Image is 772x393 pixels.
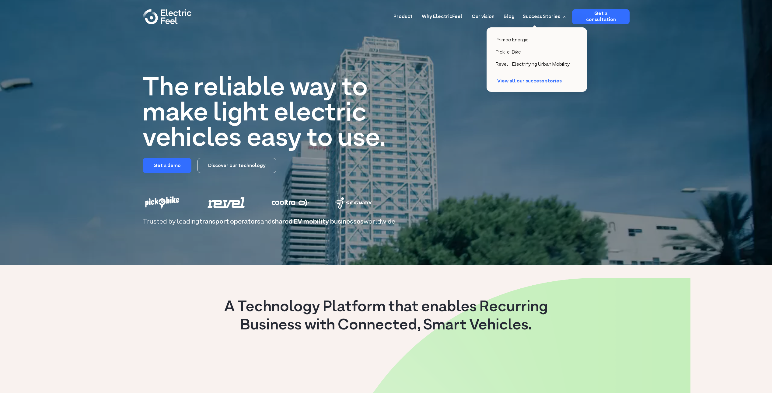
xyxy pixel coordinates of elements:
h1: The reliable way to make light electric vehicles easy to use. [143,76,396,152]
span: shared EV mobility businesses [272,217,364,227]
a: Primeo Energie [491,34,582,46]
span: transport operators [199,217,260,227]
div: Primeo Energie [496,37,529,43]
h3: A Technology Platform that enables Recurring Business with Connected, Smart Vehicles. [204,298,569,335]
a: Revel - Electrifying Urban Mobility [491,58,582,71]
input: Submit [40,24,69,36]
a: Get a demo [143,158,191,173]
a: Blog [504,9,515,20]
iframe: Chatbot [732,353,763,384]
a: Get a consultation [572,9,630,24]
div: Success Stories [519,9,568,24]
div: Success Stories [523,13,560,20]
div: Revel - Electrifying Urban Mobility [496,61,570,68]
a: Pick-e-Bike [491,46,582,58]
a: View all our success stories [491,71,568,85]
a: Discover our technology [197,158,276,173]
div: View all our success stories [497,78,568,84]
nav: Success Stories [487,24,587,92]
a: Our vision [472,9,494,20]
h2: Trusted by leading and worldwide [143,218,630,225]
div: Pick-e-Bike [496,49,521,55]
a: Why ElectricFeel [422,9,463,20]
a: Product [393,9,413,20]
